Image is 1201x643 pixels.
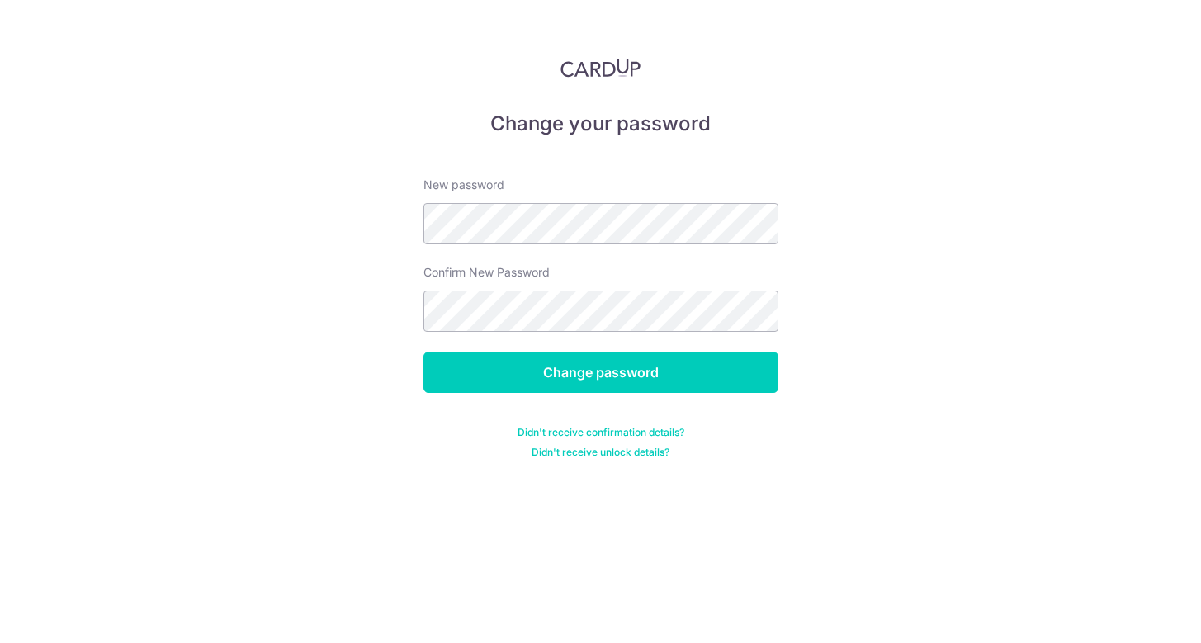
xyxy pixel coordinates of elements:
[423,352,778,393] input: Change password
[423,264,550,281] label: Confirm New Password
[518,426,684,439] a: Didn't receive confirmation details?
[532,446,669,459] a: Didn't receive unlock details?
[560,58,641,78] img: CardUp Logo
[423,177,504,193] label: New password
[423,111,778,137] h5: Change your password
